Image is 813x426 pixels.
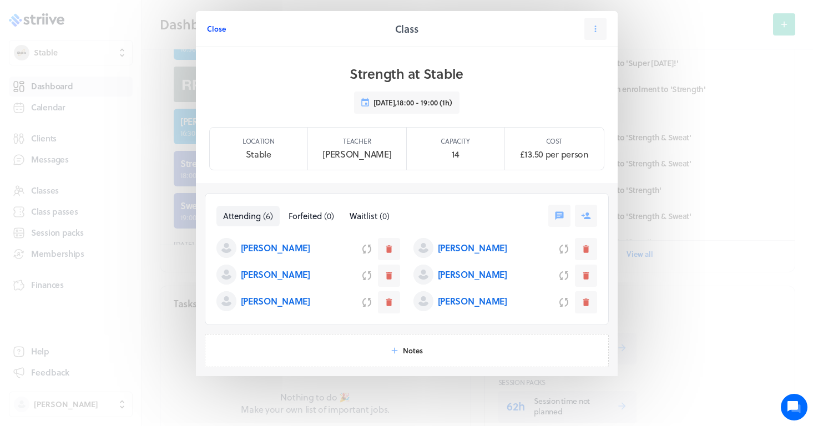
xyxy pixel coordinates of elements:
h2: Class [395,21,418,37]
p: [PERSON_NAME] [322,148,391,161]
button: [DATE],18:00 - 19:00 (1h) [354,92,459,114]
p: Capacity [441,136,470,145]
nav: Tabs [216,206,396,226]
button: Waitlist(0) [343,206,396,226]
span: ( 0 ) [380,210,390,222]
span: ( 6 ) [263,210,273,222]
span: Waitlist [350,210,377,222]
button: Forfeited(0) [282,206,341,226]
input: Search articles [32,191,198,213]
h2: We're here to help. Ask us anything! [17,74,205,109]
span: New conversation [72,136,133,145]
span: ( 0 ) [324,210,334,222]
button: Notes [205,334,609,367]
p: [PERSON_NAME] [241,268,310,281]
iframe: gist-messenger-bubble-iframe [781,394,807,420]
h1: Hi [PERSON_NAME] [17,54,205,72]
button: Close [207,18,226,40]
p: [PERSON_NAME] [438,295,507,308]
p: Find an answer quickly [15,173,207,186]
span: Attending [223,210,261,222]
p: 14 [452,148,459,161]
p: [PERSON_NAME] [438,268,507,281]
p: Location [243,136,275,145]
p: [PERSON_NAME] [438,241,507,255]
span: Forfeited [289,210,322,222]
p: Teacher [343,136,371,145]
span: Close [207,24,226,34]
p: [PERSON_NAME] [241,295,310,308]
button: New conversation [17,129,205,151]
p: Cost [546,136,562,145]
p: Stable [246,148,271,161]
button: Attending(6) [216,206,280,226]
p: £13.50 per person [520,148,589,161]
p: [PERSON_NAME] [241,241,310,255]
span: Notes [403,346,423,356]
h1: Strength at Stable [350,65,463,83]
